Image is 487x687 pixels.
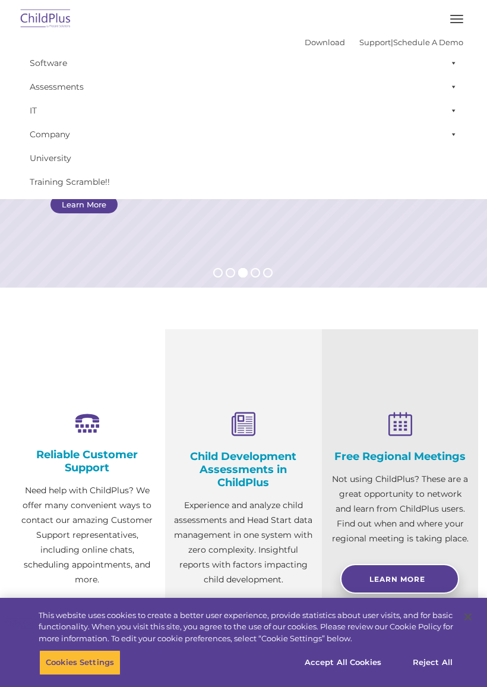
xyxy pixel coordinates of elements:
[340,564,459,594] a: Learn More
[359,37,391,47] a: Support
[305,37,463,47] font: |
[298,650,388,675] button: Accept All Cookies
[18,483,156,587] p: Need help with ChildPlus? We offer many convenient ways to contact our amazing Customer Support r...
[174,498,312,587] p: Experience and analyze child assessments and Head Start data management in one system with zero c...
[24,51,463,75] a: Software
[24,99,463,122] a: IT
[393,37,463,47] a: Schedule A Demo
[331,450,469,463] h4: Free Regional Meetings
[18,448,156,474] h4: Reliable Customer Support
[24,170,463,194] a: Training Scramble!!
[39,650,121,675] button: Cookies Settings
[50,196,118,213] a: Learn More
[369,575,425,584] span: Learn More
[174,450,312,489] h4: Child Development Assessments in ChildPlus
[455,604,481,630] button: Close
[24,146,463,170] a: University
[24,122,463,146] a: Company
[305,37,345,47] a: Download
[18,5,74,33] img: ChildPlus by Procare Solutions
[24,75,463,99] a: Assessments
[396,650,470,675] button: Reject All
[331,472,469,546] p: Not using ChildPlus? These are a great opportunity to network and learn from ChildPlus users. Fin...
[39,610,453,645] div: This website uses cookies to create a better user experience, provide statistics about user visit...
